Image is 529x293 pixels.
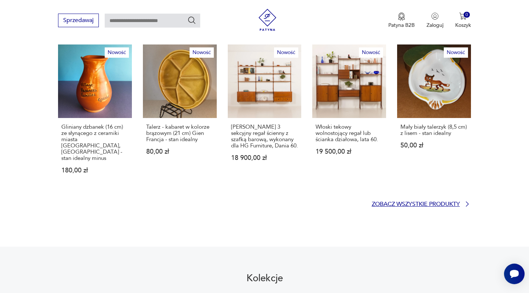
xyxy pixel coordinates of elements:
[388,12,415,29] button: Patyna B2B
[58,18,99,24] a: Sprzedawaj
[316,124,383,143] p: Włoski tekowy wolnostojący regał lub ścianka działowa, lata 60.
[246,274,283,283] h2: Kolekcje
[504,264,525,284] iframe: Smartsupp widget button
[187,16,196,25] button: Szukaj
[312,44,386,188] a: NowośćWłoski tekowy wolnostojący regał lub ścianka działowa, lata 60.Włoski tekowy wolnostojący r...
[398,12,405,21] img: Ikona medalu
[427,22,443,29] p: Zaloguj
[146,124,213,143] p: Talerz - kabaret w kolorze brązowym (21 cm) Gien Francja - stan idealny
[58,14,99,27] button: Sprzedawaj
[397,44,471,188] a: NowośćMały biały talerzyk (8,5 cm) z lisem - stan idealnyMały biały talerzyk (8,5 cm) z lisem - s...
[427,12,443,29] button: Zaloguj
[372,200,471,208] a: Zobacz wszystkie produkty
[146,149,213,155] p: 80,00 zł
[459,12,467,20] img: Ikona koszyka
[231,124,298,149] p: [PERSON_NAME] 3 sekcyjny regał ścienny z szafką barową, wykonany dla HG Furniture, Dania 60.
[455,22,471,29] p: Koszyk
[400,124,468,136] p: Mały biały talerzyk (8,5 cm) z lisem - stan idealny
[316,149,383,155] p: 19 500,00 zł
[256,9,278,31] img: Patyna - sklep z meblami i dekoracjami vintage
[388,12,415,29] a: Ikona medaluPatyna B2B
[388,22,415,29] p: Patyna B2B
[400,142,468,149] p: 50,00 zł
[455,12,471,29] button: 0Koszyk
[61,124,129,161] p: Gliniany dzbanek (16 cm) ze słynącego z ceramiki miasta [GEOGRAPHIC_DATA], [GEOGRAPHIC_DATA] - st...
[231,155,298,161] p: 18 900,00 zł
[228,44,302,188] a: NowośćHansen&Guldborg 3 sekcyjny regał ścienny z szafką barową, wykonany dla HG Furniture, Dania ...
[58,44,132,188] a: NowośćGliniany dzbanek (16 cm) ze słynącego z ceramiki miasta Vallauris, Francja - stan idealny m...
[464,12,470,18] div: 0
[431,12,439,20] img: Ikonka użytkownika
[372,202,460,207] p: Zobacz wszystkie produkty
[61,167,129,174] p: 180,00 zł
[143,44,217,188] a: NowośćTalerz - kabaret w kolorze brązowym (21 cm) Gien Francja - stan idealnyTalerz - kabaret w k...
